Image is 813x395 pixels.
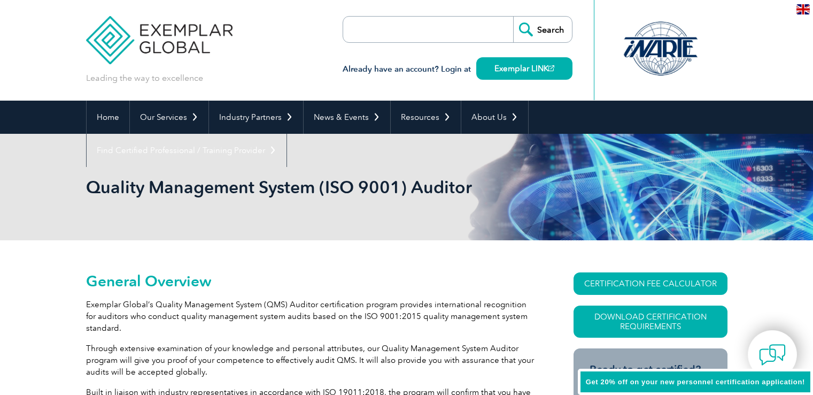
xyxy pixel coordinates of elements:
p: Exemplar Global’s Quality Management System (QMS) Auditor certification program provides internat... [86,299,535,334]
h2: General Overview [86,272,535,290]
a: News & Events [304,101,390,134]
p: Through extensive examination of your knowledge and personal attributes, our Quality Management S... [86,343,535,378]
img: en [796,4,810,14]
img: open_square.png [548,65,554,71]
input: Search [513,17,572,42]
h3: Already have an account? Login at [343,63,572,76]
h3: Ready to get certified? [590,363,711,376]
a: Find Certified Professional / Training Provider [87,134,287,167]
a: Industry Partners [209,101,303,134]
a: Home [87,101,129,134]
a: Our Services [130,101,208,134]
a: CERTIFICATION FEE CALCULATOR [574,272,727,295]
span: Get 20% off on your new personnel certification application! [586,378,805,386]
a: Download Certification Requirements [574,306,727,338]
a: Resources [391,101,461,134]
a: Exemplar LINK [476,57,572,80]
p: Leading the way to excellence [86,72,203,84]
h1: Quality Management System (ISO 9001) Auditor [86,177,497,197]
img: contact-chat.png [759,341,786,368]
a: About Us [461,101,528,134]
